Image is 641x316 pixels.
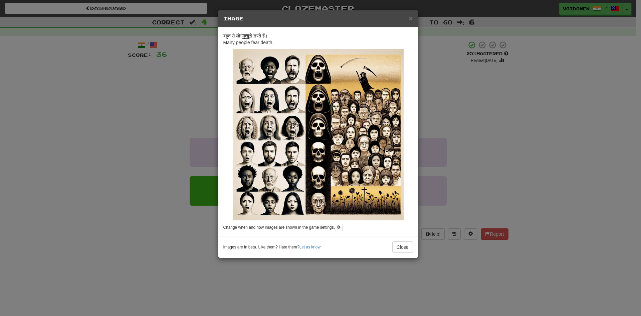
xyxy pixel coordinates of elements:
[242,33,249,39] u: मृत्यु
[223,15,413,22] h5: Image
[233,49,404,220] img: 4496cb3b-b378-4b8d-86ab-189a701e33fd.small.png
[392,241,413,253] button: Close
[409,15,413,22] button: Close
[223,225,335,230] small: Change when and how images are shown in the game settings.
[409,14,413,22] span: ×
[223,244,322,250] small: Images are in beta. Like them? Hate them? !
[223,33,268,39] span: बहुत से लोग से डरते हैं।
[299,245,320,249] a: Let us know
[223,32,413,46] p: Many people fear death.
